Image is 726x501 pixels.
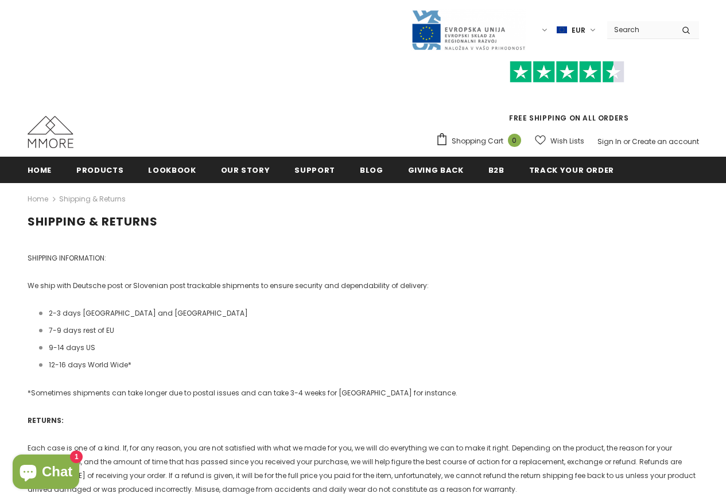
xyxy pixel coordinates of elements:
span: Our Story [221,165,270,176]
span: Lookbook [148,165,196,176]
a: Wish Lists [535,131,584,151]
a: Giving back [408,157,464,182]
img: Trust Pilot Stars [510,61,624,83]
span: FREE SHIPPING ON ALL ORDERS [436,66,699,123]
span: or [623,137,630,146]
img: MMORE Cases [28,116,73,148]
p: SHIPPING INFORMATION: [28,251,699,265]
li: 7-9 days rest of EU [39,324,699,337]
span: Blog [360,165,383,176]
a: Shopping Cart 0 [436,133,527,150]
span: Track your order [529,165,614,176]
inbox-online-store-chat: Shopify online store chat [9,455,83,492]
span: B2B [488,165,504,176]
a: B2B [488,157,504,182]
a: Track your order [529,157,614,182]
span: support [294,165,335,176]
span: Shopping Cart [452,135,503,147]
span: Shipping & Returns [59,192,126,206]
span: Wish Lists [550,135,584,147]
a: Products [76,157,123,182]
p: We ship with Deutsche post or Slovenian post trackable shipments to ensure security and dependabi... [28,279,699,293]
p: *Sometimes shipments can take longer due to postal issues and can take 3-4 weeks for [GEOGRAPHIC_... [28,386,699,400]
input: Search Site [607,21,673,38]
a: Sign In [597,137,622,146]
p: Each case is one of a kind. If, for any reason, you are not satisfied with what we made for you, ... [28,441,699,496]
li: 2-3 days [GEOGRAPHIC_DATA] and [GEOGRAPHIC_DATA] [39,306,699,320]
a: Lookbook [148,157,196,182]
strong: RETURNS: [28,415,64,425]
a: Home [28,157,52,182]
li: 9-14 days US [39,341,699,355]
span: Home [28,165,52,176]
iframe: Customer reviews powered by Trustpilot [436,83,699,112]
li: 12-16 days World Wide* [39,358,699,372]
a: Javni Razpis [411,25,526,34]
span: Giving back [408,165,464,176]
a: Home [28,192,48,206]
a: Our Story [221,157,270,182]
a: Blog [360,157,383,182]
a: support [294,157,335,182]
span: Shipping & Returns [28,213,158,230]
a: Create an account [632,137,699,146]
span: EUR [572,25,585,36]
span: 0 [508,134,521,147]
img: Javni Razpis [411,9,526,51]
span: Products [76,165,123,176]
